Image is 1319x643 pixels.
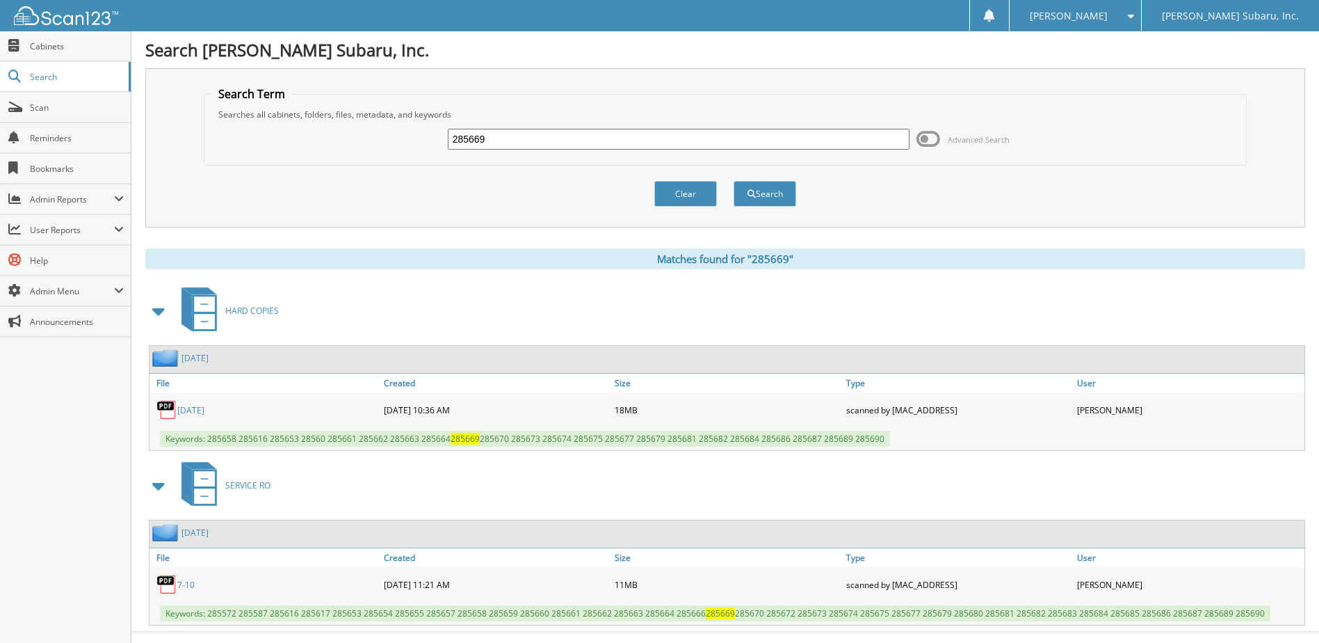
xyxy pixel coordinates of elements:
div: [DATE] 10:36 AM [380,396,611,424]
a: File [149,548,380,567]
span: Bookmarks [30,163,124,175]
a: SERVICE RO [173,458,270,513]
div: Matches found for "285669" [145,248,1305,269]
span: Search [30,71,122,83]
div: [PERSON_NAME] [1074,571,1304,598]
span: SERVICE RO [225,479,270,491]
div: [DATE] 11:21 AM [380,571,611,598]
img: PDF.png [156,574,177,595]
a: HARD COPIES [173,283,279,338]
h1: Search [PERSON_NAME] Subaru, Inc. [145,38,1305,61]
div: [PERSON_NAME] [1074,396,1304,424]
span: Scan [30,102,124,113]
button: Clear [654,181,717,207]
span: Cabinets [30,40,124,52]
a: Created [380,548,611,567]
span: HARD COPIES [225,305,279,317]
a: [DATE] [181,352,209,364]
span: Keywords: 285658 285616 285653 28560 285661 285662 285663 285664 285670 285673 285674 285675 2856... [160,431,890,447]
span: Admin Reports [30,193,114,205]
a: Created [380,374,611,392]
span: Reminders [30,132,124,144]
span: [PERSON_NAME] Subaru, Inc. [1162,12,1299,20]
a: [DATE] [181,527,209,539]
a: User [1074,548,1304,567]
a: Type [843,548,1074,567]
span: Announcements [30,316,124,328]
a: File [149,374,380,392]
img: PDF.png [156,399,177,420]
div: 18MB [611,396,842,424]
button: Search [734,181,796,207]
span: [PERSON_NAME] [1030,12,1108,20]
legend: Search Term [211,86,292,102]
a: 7-10 [177,579,195,591]
img: folder2.png [152,349,181,367]
span: 285669 [706,608,735,619]
img: folder2.png [152,524,181,541]
img: scan123-logo-white.svg [14,6,118,25]
a: Size [611,374,842,392]
div: Searches all cabinets, folders, files, metadata, and keywords [211,109,1238,120]
span: User Reports [30,224,114,236]
span: 285669 [451,433,480,445]
iframe: Chat Widget [1249,576,1319,643]
div: scanned by [MAC_ADDRESS] [843,571,1074,598]
div: 11MB [611,571,842,598]
div: scanned by [MAC_ADDRESS] [843,396,1074,424]
span: Help [30,255,124,267]
a: User [1074,374,1304,392]
a: [DATE] [177,404,204,416]
span: Admin Menu [30,285,114,297]
span: Advanced Search [948,134,1010,145]
a: Type [843,374,1074,392]
a: Size [611,548,842,567]
span: Keywords: 285572 285587 285616 285617 285653 285654 285655 285657 285658 285659 285660 285661 285... [160,605,1270,621]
